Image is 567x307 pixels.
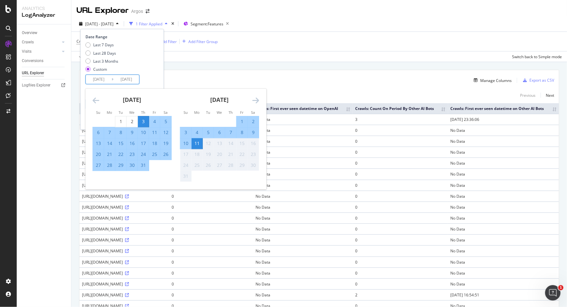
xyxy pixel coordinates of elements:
[22,70,67,77] a: URL Explorer
[76,19,121,29] button: [DATE] - [DATE]
[160,116,171,127] td: Selected. Saturday, July 5, 2025
[541,91,554,100] a: Next
[253,212,353,223] td: No Data
[248,138,259,149] td: Not available. Saturday, August 16, 2025
[237,151,248,158] div: 22
[104,149,115,160] td: Selected. Monday, July 21, 2025
[138,116,149,127] td: Selected as start date. Thursday, July 3, 2025
[203,129,214,136] div: 5
[85,89,266,189] div: Calendar
[160,149,171,160] td: Selected. Saturday, July 26, 2025
[480,78,512,83] div: Manage Columns
[127,151,138,158] div: 23
[251,110,255,115] small: Sa
[448,114,559,125] td: [DATE] 23:36:06
[126,149,138,160] td: Selected. Wednesday, July 23, 2025
[180,38,218,45] button: Add Filter Group
[127,129,138,136] div: 9
[206,110,210,115] small: Tu
[164,110,167,115] small: Sa
[353,289,448,300] td: 2
[225,149,236,160] td: Not available. Thursday, August 21, 2025
[353,257,448,267] td: 0
[191,21,223,27] span: Segment: Features
[160,129,171,136] div: 12
[115,160,126,171] td: Selected. Tuesday, July 29, 2025
[123,96,141,104] strong: [DATE]
[115,138,126,149] td: Selected. Tuesday, July 15, 2025
[82,149,166,155] div: [URL][DOMAIN_NAME]
[169,289,253,300] td: 0
[471,77,512,84] button: Manage Columns
[149,151,160,158] div: 25
[104,129,115,136] div: 7
[184,110,188,115] small: Su
[22,82,50,89] div: Logfiles Explorer
[127,118,138,125] div: 2
[82,183,166,188] div: [URL][DOMAIN_NAME]
[93,160,104,171] td: Selected. Sunday, July 27, 2025
[82,128,166,133] div: [URL][DOMAIN_NAME]
[115,151,126,158] div: 22
[248,160,259,171] td: Not available. Saturday, August 30, 2025
[203,138,214,149] td: Not available. Tuesday, August 12, 2025
[180,171,191,182] td: Not available. Sunday, August 31, 2025
[225,160,236,171] td: Not available. Thursday, August 28, 2025
[214,149,225,160] td: Not available. Wednesday, August 20, 2025
[353,125,448,136] td: 0
[93,127,104,138] td: Selected. Sunday, July 6, 2025
[126,160,138,171] td: Selected. Wednesday, July 30, 2025
[79,103,169,114] th: Full URL: activate to sort column ascending
[82,139,166,144] div: [URL][DOMAIN_NAME]
[85,67,118,72] div: Custom
[353,147,448,158] td: 0
[225,162,236,168] div: 28
[448,158,559,168] td: No Data
[153,110,156,115] small: Fr
[237,140,248,147] div: 15
[138,151,149,158] div: 24
[138,140,149,147] div: 17
[169,257,253,267] td: 0
[248,140,259,147] div: 16
[448,234,559,245] td: No Data
[253,125,353,136] td: No Data
[76,51,95,62] button: Apply
[126,127,138,138] td: Selected. Wednesday, July 9, 2025
[353,234,448,245] td: 0
[169,212,253,223] td: 0
[149,149,160,160] td: Selected. Friday, July 25, 2025
[237,118,248,125] div: 1
[225,138,236,149] td: Not available. Thursday, August 14, 2025
[82,194,166,199] div: [URL][DOMAIN_NAME]
[353,267,448,278] td: 0
[248,116,259,127] td: Selected. Saturday, August 2, 2025
[146,9,149,14] div: arrow-right-arrow-left
[191,149,203,160] td: Not available. Monday, August 18, 2025
[203,160,214,171] td: Not available. Tuesday, August 26, 2025
[353,168,448,179] td: 0
[107,110,112,115] small: Mo
[138,118,149,125] div: 3
[113,75,139,84] input: End Date
[214,140,225,147] div: 13
[353,202,448,212] td: 0
[138,162,149,168] div: 31
[126,116,138,127] td: Choose Wednesday, July 2, 2025 as your check-in date. It’s available.
[93,162,104,168] div: 27
[86,75,112,84] input: Start Date
[253,114,353,125] td: No Data
[22,48,32,55] div: Visits
[22,58,43,64] div: Conversions
[104,138,115,149] td: Selected. Monday, July 14, 2025
[236,160,248,171] td: Not available. Friday, August 29, 2025
[180,127,191,138] td: Selected. Sunday, August 3, 2025
[104,140,115,147] div: 14
[151,38,177,45] button: Add Filter
[82,171,166,177] div: [URL][DOMAIN_NAME]
[214,151,225,158] div: 20
[136,21,162,27] div: 1 Filter Applied
[82,237,166,243] div: [URL][DOMAIN_NAME]
[248,129,259,136] div: 9
[448,212,559,223] td: No Data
